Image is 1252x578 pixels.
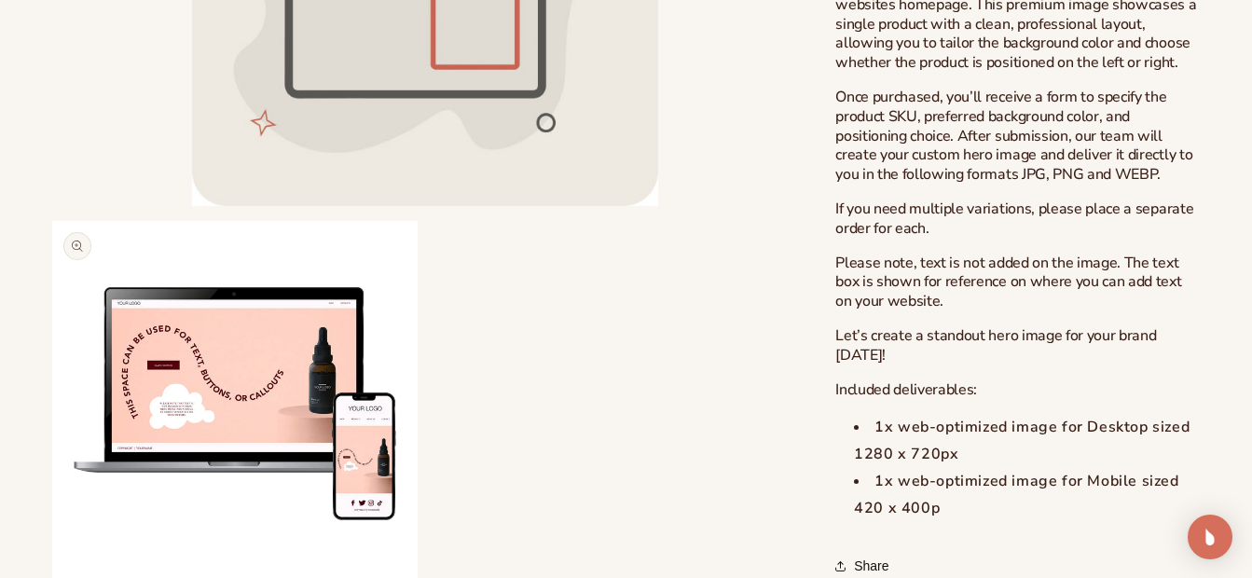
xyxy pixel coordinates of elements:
p: Please note, text is not added on the image. The text box is shown for reference on where you can... [835,254,1200,311]
p: If you need multiple variations, please place a separate order for each. [835,200,1200,239]
p: Included deliverables: [835,380,1200,400]
div: Open Intercom Messenger [1188,515,1232,559]
li: 1x web-optimized image for Desktop sized 1280 x 720px [854,414,1200,468]
p: Let’s create a standout hero image for your brand [DATE]! [835,326,1200,365]
p: Once purchased, you’ll receive a form to specify the product SKU, preferred background color, and... [835,88,1200,185]
li: 1x web-optimized image for Mobile sized 420 x 400p [854,468,1200,522]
